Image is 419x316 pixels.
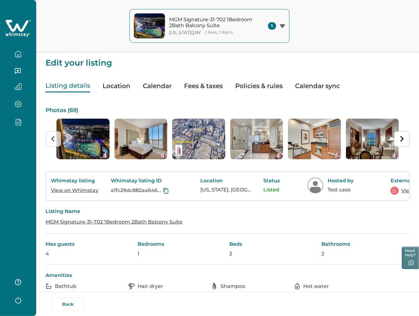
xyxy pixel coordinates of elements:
p: Status [263,178,298,184]
a: MGM Signature-31-702 1Bedroom 2Bath Balcony Suite [46,219,183,225]
p: Location [200,178,253,184]
button: Listing details [46,80,90,92]
p: [US_STATE] , NY [169,30,201,35]
button: property-coverMGM Signature-31-702 1Bedroom 2Bath Balcony Suite[US_STATE],NY2 Beds, 2 Baths5 [129,9,290,43]
li: 2 of 69 [114,119,168,159]
img: amenity-icon [211,283,217,289]
li: 1 of 69 [56,119,110,159]
img: list-photos [230,119,283,159]
li: 3 of 69 [172,119,225,159]
li: 6 of 69 [346,119,399,159]
button: Location [103,80,130,92]
p: Hair dryer [138,283,163,289]
img: amenity-icon [46,283,52,289]
p: Bedrooms [138,241,226,247]
button: Calendar [143,80,172,92]
button: Fees & taxes [184,80,223,92]
li: 5 of 69 [288,119,341,159]
img: amenity-icon [294,283,300,289]
span: 5 [268,22,276,30]
li: 4 of 69 [230,119,283,159]
p: Hot water [304,283,329,289]
p: Bathtub [55,283,76,289]
button: Back [52,297,84,311]
p: Whimstay listing [51,178,101,184]
p: Whimstay listing ID [111,178,190,184]
img: list-photos [346,119,399,159]
button: Calendar sync [295,80,340,92]
p: Bathrooms [321,241,410,247]
p: Max guests [46,241,134,247]
p: Hosted by [328,178,381,184]
p: Shampoo [221,283,245,289]
p: Listed [263,187,298,193]
p: 4 [46,251,134,257]
button: Previous slide [46,131,61,147]
p: MGM Signature-31-702 1Bedroom 2Bath Balcony Suite [169,17,253,29]
p: [US_STATE], [GEOGRAPHIC_DATA], [GEOGRAPHIC_DATA] [200,187,253,193]
img: amenity-icon [129,283,135,289]
p: Beds [230,241,318,247]
p: 2 [321,251,410,257]
button: Policies & rules [235,80,283,92]
p: Listing Name [46,208,410,215]
p: Amenities [46,272,410,279]
p: Test case [328,187,381,193]
p: Photos ( 69 ) [46,107,410,114]
p: 2 Beds, 2 Baths [205,30,233,35]
p: Edit your listing [46,52,410,67]
img: list-photos [56,119,110,159]
button: Next slide [394,131,410,147]
img: list-photos [114,119,168,159]
p: 2 [230,251,318,257]
p: 1 [138,251,226,257]
img: property-cover [134,13,165,38]
img: list-photos [172,119,225,159]
a: View on Whimstay [51,187,98,193]
p: a1fc29dc882aa6463e8663924c139b6f [111,187,162,194]
img: list-photos [288,119,341,159]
